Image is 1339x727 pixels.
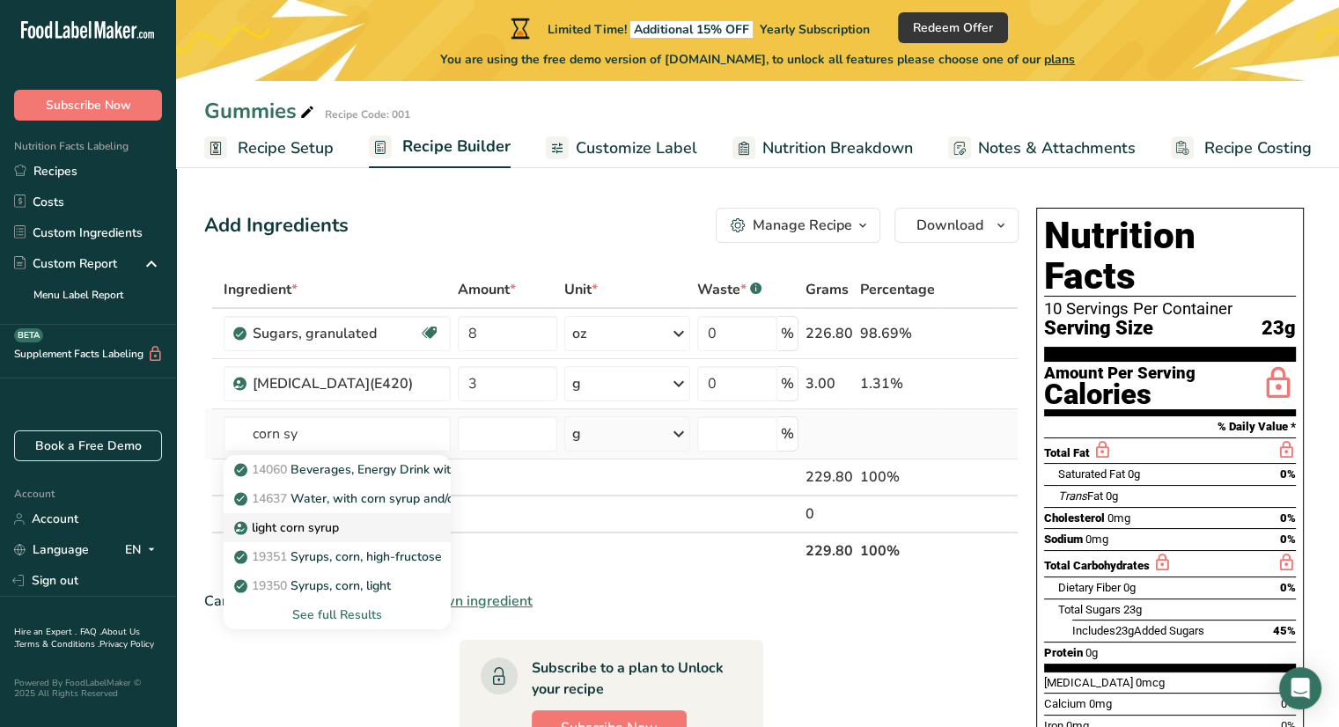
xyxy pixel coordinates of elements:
div: Powered By FoodLabelMaker © 2025 All Rights Reserved [14,678,162,699]
section: % Daily Value * [1044,416,1296,437]
i: Trans [1058,489,1087,503]
a: Recipe Builder [369,127,511,169]
div: Can't find your ingredient? [204,591,1019,612]
div: Sugars, granulated [253,323,419,344]
a: FAQ . [80,626,101,638]
a: 14060Beverages, Energy Drink with carbonated water and high fructose corn syrup [224,455,451,484]
button: Download [894,208,1019,243]
span: Protein [1044,646,1083,659]
div: Waste [697,279,761,300]
span: plans [1044,51,1075,68]
div: 3.00 [806,373,853,394]
div: See full Results [224,600,451,629]
h1: Nutrition Facts [1044,216,1296,297]
span: Redeem Offer [913,18,993,37]
a: Book a Free Demo [14,430,162,461]
span: Download [916,215,983,236]
span: Yearly Subscription [760,21,870,38]
span: 23g [1115,624,1134,637]
a: Customize Label [546,129,697,168]
span: Dietary Fiber [1058,581,1121,594]
a: 19351Syrups, corn, high-fructose [224,542,451,571]
span: Nutrition Breakdown [762,136,913,160]
span: Calcium [1044,697,1086,710]
span: 0mcg [1136,676,1165,689]
span: 14637 [252,490,287,507]
div: 100% [860,466,935,488]
span: 0g [1106,489,1118,503]
div: Subscribe to a plan to Unlock your recipe [532,657,728,700]
span: Serving Size [1044,318,1153,340]
span: Grams [806,279,849,300]
span: 0g [1128,467,1140,481]
div: See full Results [238,606,437,624]
div: Amount Per Serving [1044,365,1196,382]
span: Saturated Fat [1058,467,1125,481]
span: Includes Added Sugars [1072,624,1204,637]
div: Gummies [204,95,318,127]
span: Recipe Costing [1204,136,1312,160]
div: Recipe Code: 001 [325,106,410,122]
span: You are using the free demo version of [DOMAIN_NAME], to unlock all features please choose one of... [440,50,1075,69]
div: Manage Recipe [753,215,852,236]
p: light corn syrup [238,518,339,537]
span: Additional 15% OFF [630,21,753,38]
div: 1.31% [860,373,935,394]
span: Fat [1058,489,1103,503]
span: 0% [1280,511,1296,525]
div: Limited Time! [507,18,870,39]
span: Percentage [860,279,935,300]
span: 0% [1280,532,1296,546]
div: 229.80 [806,466,853,488]
span: 23g [1262,318,1296,340]
a: Hire an Expert . [14,626,77,638]
a: Recipe Setup [204,129,334,168]
div: g [572,373,581,394]
div: 98.69% [860,323,935,344]
div: 10 Servings Per Container [1044,300,1296,318]
button: Subscribe Now [14,90,162,121]
span: Unit [564,279,598,300]
a: 14637Water, with corn syrup and/or sugar and low calorie sweetener, fruit flavored [224,484,451,513]
span: Cholesterol [1044,511,1105,525]
span: Total Sugars [1058,603,1121,616]
a: Notes & Attachments [948,129,1136,168]
a: Privacy Policy [99,638,154,650]
span: Total Carbohydrates [1044,559,1150,572]
th: 229.80 [802,532,857,569]
span: Recipe Setup [238,136,334,160]
span: Recipe Builder [402,135,511,158]
div: [MEDICAL_DATA](E420) [253,373,440,394]
span: 19351 [252,548,287,565]
span: Amount [458,279,516,300]
div: g [572,423,581,444]
span: 0% [1280,467,1296,481]
button: Manage Recipe [716,208,880,243]
span: Notes & Attachments [978,136,1136,160]
span: 14060 [252,461,287,478]
span: [MEDICAL_DATA] [1044,676,1133,689]
th: 100% [857,532,938,569]
span: 0g [1085,646,1098,659]
span: Customize Label [576,136,697,160]
a: 19350Syrups, corn, light [224,571,451,600]
span: Total Fat [1044,446,1090,459]
span: 0g [1123,581,1136,594]
div: Calories [1044,382,1196,408]
span: 45% [1273,624,1296,637]
div: Custom Report [14,254,117,273]
span: Add your own ingredient [373,591,533,612]
a: About Us . [14,626,140,650]
p: Syrups, corn, light [238,576,391,595]
div: 0 [806,503,853,525]
span: Ingredient [224,279,298,300]
p: Syrups, corn, high-fructose [238,547,442,566]
div: oz [572,323,586,344]
span: 0mg [1089,697,1112,710]
span: 23g [1123,603,1142,616]
a: light corn syrup [224,513,451,542]
span: 0mg [1085,532,1108,546]
div: 226.80 [806,323,853,344]
div: Add Ingredients [204,211,349,240]
a: Recipe Costing [1171,129,1312,168]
